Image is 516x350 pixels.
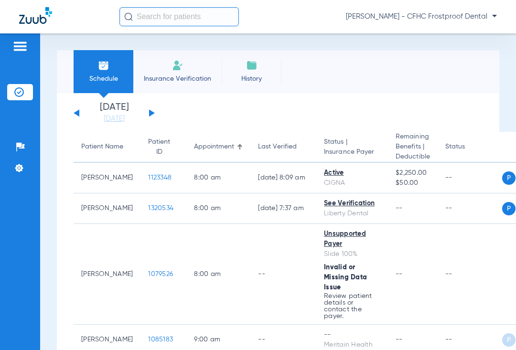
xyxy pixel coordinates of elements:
[74,224,140,325] td: [PERSON_NAME]
[438,224,502,325] td: --
[324,168,380,178] div: Active
[396,271,403,277] span: --
[396,168,430,178] span: $2,250.00
[396,152,430,162] span: Deductible
[229,74,274,84] span: History
[186,163,250,193] td: 8:00 AM
[12,41,28,52] img: hamburger-icon
[502,171,516,185] span: P
[324,178,380,188] div: CIGNA
[250,193,316,224] td: [DATE] 7:37 AM
[172,60,183,71] img: Manual Insurance Verification
[396,178,430,188] span: $50.00
[124,12,133,21] img: Search Icon
[194,142,234,152] div: Appointment
[148,271,173,277] span: 1079526
[324,147,380,157] span: Insurance Payer
[388,132,438,163] th: Remaining Benefits |
[19,7,52,24] img: Zuub Logo
[186,224,250,325] td: 8:00 AM
[324,340,380,350] div: Meritain Health
[81,142,133,152] div: Patient Name
[346,12,497,21] span: [PERSON_NAME] - CFHC Frostproof Dental
[324,330,380,340] div: --
[468,304,516,350] iframe: Chat Widget
[250,163,316,193] td: [DATE] 8:09 AM
[396,336,403,343] span: --
[98,60,109,71] img: Schedule
[250,224,316,325] td: --
[246,60,258,71] img: History
[438,163,502,193] td: --
[438,132,502,163] th: Status
[148,174,172,181] span: 1123348
[148,205,173,212] span: 1320534
[324,293,380,319] p: Review patient details or contact the payer.
[324,199,380,209] div: See Verification
[86,103,143,124] li: [DATE]
[324,209,380,219] div: Liberty Dental
[186,193,250,224] td: 8:00 AM
[86,114,143,124] a: [DATE]
[324,264,367,291] span: Invalid or Missing Data Issue
[324,229,380,249] div: Unsupported Payer
[438,193,502,224] td: --
[194,142,243,152] div: Appointment
[74,163,140,193] td: [PERSON_NAME]
[81,142,123,152] div: Patient Name
[74,193,140,224] td: [PERSON_NAME]
[258,142,297,152] div: Last Verified
[502,202,516,215] span: P
[258,142,309,152] div: Last Verified
[324,249,380,259] div: Slide 100%
[119,7,239,26] input: Search for patients
[148,137,170,157] div: Patient ID
[148,137,179,157] div: Patient ID
[316,132,388,163] th: Status |
[81,74,126,84] span: Schedule
[396,205,403,212] span: --
[148,336,173,343] span: 1085183
[140,74,215,84] span: Insurance Verification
